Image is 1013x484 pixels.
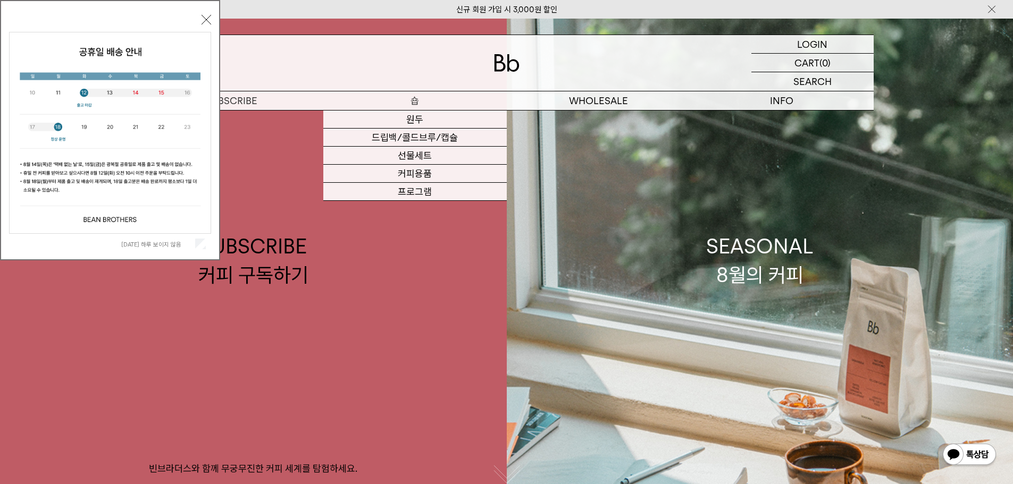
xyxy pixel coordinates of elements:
a: 커피용품 [323,165,507,183]
p: INFO [690,91,874,110]
a: 원두 [323,111,507,129]
img: 카카오톡 채널 1:1 채팅 버튼 [942,443,997,468]
p: WHOLESALE [507,91,690,110]
div: SEASONAL 8월의 커피 [706,232,814,288]
a: LOGIN [751,35,874,54]
button: 닫기 [202,15,211,24]
a: 선물세트 [323,147,507,165]
a: 프로그램 [323,183,507,201]
p: LOGIN [797,35,827,53]
img: 로고 [494,54,520,72]
label: [DATE] 하루 보이지 않음 [121,241,193,248]
a: 숍 [323,91,507,110]
p: SEARCH [793,72,832,91]
a: SUBSCRIBE [140,91,323,110]
a: CART (0) [751,54,874,72]
p: (0) [819,54,831,72]
p: CART [794,54,819,72]
a: 신규 회원 가입 시 3,000원 할인 [456,5,557,14]
img: cb63d4bbb2e6550c365f227fdc69b27f_113810.jpg [10,32,211,233]
a: 드립백/콜드브루/캡슐 [323,129,507,147]
div: SUBSCRIBE 커피 구독하기 [198,232,308,288]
